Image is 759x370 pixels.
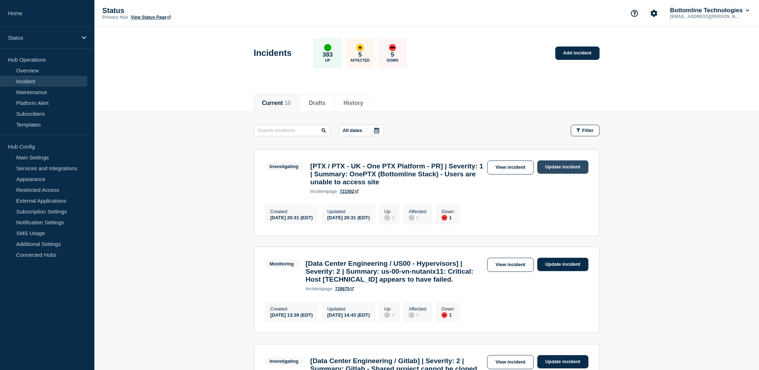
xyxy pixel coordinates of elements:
[265,260,299,268] span: Monitoring
[384,312,390,318] div: disabled
[102,6,246,15] p: Status
[327,214,370,220] div: [DATE] 20:31 (EDT)
[357,44,364,51] div: affected
[323,51,333,58] p: 383
[387,58,398,62] p: Down
[339,125,384,136] button: All dates
[442,306,455,312] p: Down :
[325,58,330,62] p: Up
[351,58,370,62] p: Affected
[343,128,362,133] p: All dates
[384,312,394,318] div: 0
[8,35,77,41] p: Status
[409,312,427,318] div: 0
[555,47,600,60] a: Add incident
[384,214,394,221] div: 0
[571,125,600,136] button: Filter
[582,128,594,133] span: Filter
[271,312,313,318] div: [DATE] 13:39 (EDT)
[327,312,370,318] div: [DATE] 14:43 (EDT)
[306,286,322,291] span: incident
[309,100,326,106] button: Drafts
[487,355,534,369] a: View incident
[409,209,427,214] p: Affected :
[335,286,354,291] a: 720675
[627,6,642,21] button: Support
[344,100,363,106] button: History
[442,209,455,214] p: Down :
[327,209,370,214] p: Updated :
[340,189,359,194] a: 721502
[537,160,589,174] a: Update incident
[442,214,455,221] div: 1
[254,125,330,136] input: Search incidents
[311,162,484,186] h3: [PTX / PTX - UK - One PTX Platform - PR] | Severity: 1 | Summary: OnePTX (Bottomline Stack) - Use...
[311,189,337,194] p: page
[358,51,362,58] p: 5
[487,160,534,175] a: View incident
[409,306,427,312] p: Affected :
[271,214,313,220] div: [DATE] 20:31 (EDT)
[265,162,303,171] span: Investigating
[442,312,455,318] div: 1
[389,44,396,51] div: down
[306,260,484,283] h3: [Data Center Engineering / US00 - Hypervisors] | Severity: 2 | Summary: us-00-vn-nutanix11: Criti...
[262,100,291,106] button: Current 10
[271,306,313,312] p: Created :
[537,355,589,369] a: Update incident
[102,15,128,20] p: Primary Hub
[409,214,427,221] div: 0
[384,215,390,221] div: disabled
[391,51,394,58] p: 5
[311,189,327,194] span: incident
[265,357,303,365] span: Investigating
[442,215,447,221] div: down
[409,312,415,318] div: disabled
[487,258,534,272] a: View incident
[285,100,291,106] span: 10
[324,44,331,51] div: up
[669,14,744,19] p: [EMAIL_ADDRESS][PERSON_NAME][DOMAIN_NAME]
[306,286,332,291] p: page
[254,48,292,58] h1: Incidents
[131,15,171,20] a: View Status Page
[409,215,415,221] div: disabled
[327,306,370,312] p: Updated :
[537,258,589,271] a: Update incident
[384,306,394,312] p: Up :
[647,6,662,21] button: Account settings
[271,209,313,214] p: Created :
[442,312,447,318] div: down
[669,7,751,14] button: Bottomline Technologies
[384,209,394,214] p: Up :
